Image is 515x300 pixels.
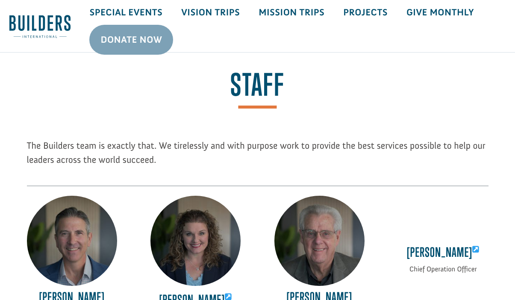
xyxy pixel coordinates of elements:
p: Chief Operation Officer [398,264,488,275]
img: Builders International [9,13,71,40]
img: Laci Moore [150,196,241,286]
a: Donate Now [89,25,173,55]
span: Staff [230,70,285,109]
img: Larry Russell [274,196,365,286]
img: Ryan Moore [27,196,117,286]
p: The Builders team is exactly that. We tirelessly and with purpose work to provide the best servic... [27,138,489,176]
h4: [PERSON_NAME] [398,242,488,264]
